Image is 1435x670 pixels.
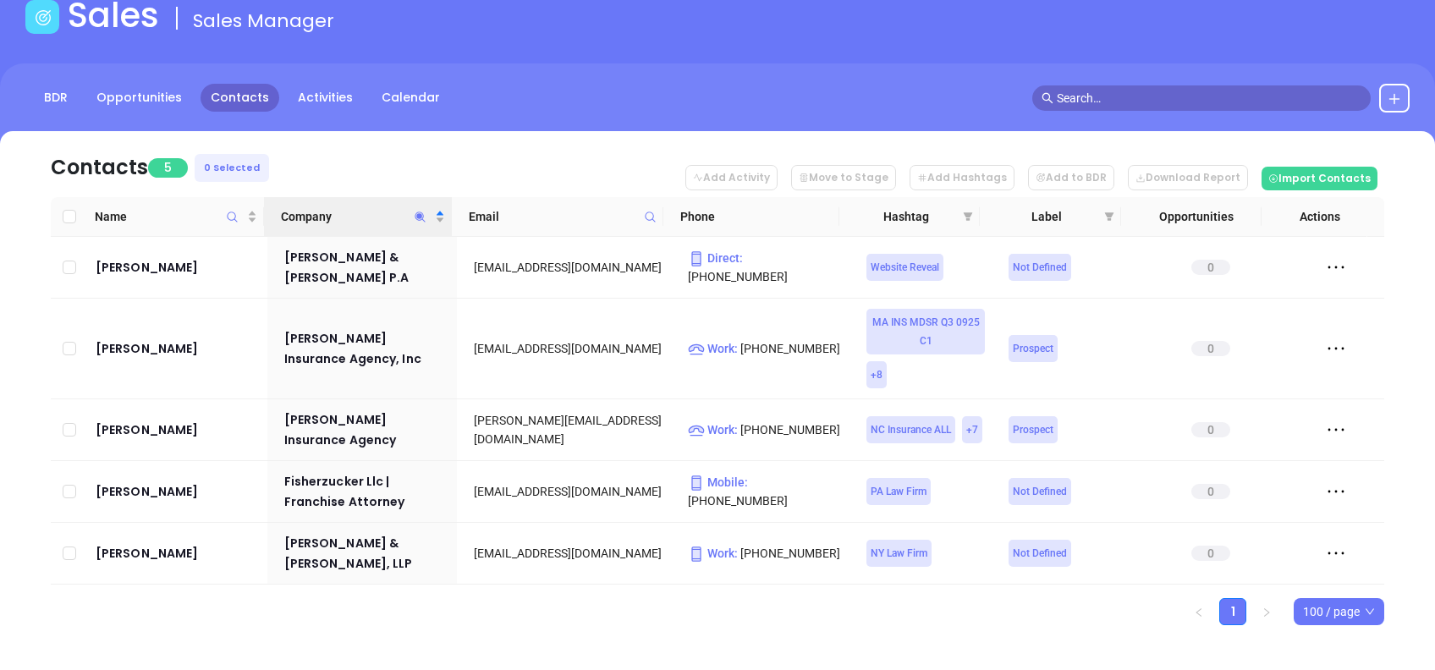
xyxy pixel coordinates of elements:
span: filter [959,204,976,229]
a: BDR [34,84,78,112]
a: Activities [288,84,363,112]
span: 0 [1191,422,1230,437]
span: + 7 [966,420,978,439]
div: Page Size [1294,598,1384,625]
span: Prospect [1013,339,1053,358]
span: 100 / page [1303,599,1375,624]
span: Prospect [1013,420,1053,439]
span: 0 [1191,341,1230,356]
span: Label [997,207,1097,226]
span: filter [963,211,973,222]
p: [PHONE_NUMBER] [688,473,843,510]
span: Name [95,207,244,226]
span: Work : [688,342,738,355]
span: 0 [1191,546,1230,561]
span: Not Defined [1013,544,1067,563]
span: NY Law Firm [871,544,927,563]
th: Name [88,197,264,237]
span: Not Defined [1013,482,1067,501]
th: Phone [663,197,839,237]
th: Actions [1262,197,1367,237]
p: [PHONE_NUMBER] [688,249,843,286]
a: Fisherzucker Llc | Franchise Attorney [284,471,451,512]
a: [PERSON_NAME] [96,338,261,359]
th: Company [264,197,452,237]
div: [EMAIL_ADDRESS][DOMAIN_NAME] [474,544,664,563]
div: 0 Selected [195,154,269,182]
a: [PERSON_NAME] [96,257,261,277]
div: [PERSON_NAME][EMAIL_ADDRESS][DOMAIN_NAME] [474,411,664,448]
a: 1 [1220,599,1245,624]
a: [PERSON_NAME] [96,481,261,502]
a: [PERSON_NAME] & [PERSON_NAME] P.A [284,247,451,288]
span: + 8 [871,365,882,384]
li: Previous Page [1185,598,1212,625]
span: MA INS MDSR Q3 0925 C1 [871,313,981,350]
a: [PERSON_NAME] [96,543,261,563]
a: Opportunities [86,84,192,112]
a: Contacts [201,84,279,112]
span: Direct : [688,251,743,265]
div: [EMAIL_ADDRESS][DOMAIN_NAME] [474,258,664,277]
span: NC Insurance ALL [871,420,951,439]
a: [PERSON_NAME] [96,420,261,440]
span: filter [1101,204,1118,229]
span: right [1262,607,1272,618]
span: filter [1104,211,1114,222]
button: left [1185,598,1212,625]
button: right [1253,598,1280,625]
span: Website Reveal [871,258,939,277]
a: Calendar [371,84,450,112]
input: Search… [1057,89,1361,107]
span: 0 [1191,260,1230,275]
div: Contacts [51,152,148,183]
span: Not Defined [1013,258,1067,277]
p: [PHONE_NUMBER] [688,339,843,358]
div: [EMAIL_ADDRESS][DOMAIN_NAME] [474,482,664,501]
span: Company [281,207,432,226]
span: left [1194,607,1204,618]
span: Hashtag [856,207,956,226]
span: 0 [1191,484,1230,499]
span: Work : [688,423,738,437]
li: Next Page [1253,598,1280,625]
span: Sales Manager [193,8,334,34]
a: [PERSON_NAME] Insurance Agency, Inc [284,328,451,369]
p: [PHONE_NUMBER] [688,420,843,439]
span: Email [469,207,637,226]
span: Mobile : [688,475,748,489]
div: [EMAIL_ADDRESS][DOMAIN_NAME] [474,339,664,358]
li: 1 [1219,598,1246,625]
p: [PHONE_NUMBER] [688,544,843,563]
a: [PERSON_NAME] & [PERSON_NAME], LLP [284,533,451,574]
span: search [1042,92,1053,104]
span: PA Law Firm [871,482,926,501]
span: Work : [688,546,738,560]
th: Opportunities [1121,197,1262,237]
span: 5 [148,158,188,178]
a: [PERSON_NAME] Insurance Agency [284,409,451,450]
button: Import Contacts [1262,167,1377,190]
